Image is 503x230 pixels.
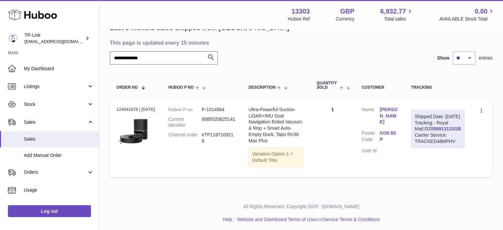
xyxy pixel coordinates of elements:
li: and [235,216,380,223]
div: Ultra-Powerful Suction LiDAR+IMU Dual Navigation Robot Vacuum & Mop + Smart Auto-Empty Dock, Tapo... [248,107,303,144]
span: [EMAIL_ADDRESS][DOMAIN_NAME] [24,39,97,44]
strong: 13303 [291,7,310,16]
td: 1 [310,100,355,177]
div: Carrier Service: TRACKED48MPHV [415,132,461,145]
span: Huboo P no [168,85,194,90]
div: Tracking - Royal Mail: [411,110,465,148]
div: Customer [362,85,398,90]
span: Usage [24,187,94,193]
span: Orders [24,169,87,175]
span: Stock [24,101,87,108]
span: Listings [24,83,87,90]
dd: 8885020625141 [202,116,235,129]
div: Shipped Date: [DATE] [415,114,461,120]
a: OZ098913132GB [424,126,461,131]
a: 6,932.77 Total sales [380,7,414,22]
a: Service Terms & Conditions [323,217,380,222]
img: internalAdmin-13303@internal.huboo.com [8,33,18,43]
a: Log out [8,205,91,217]
span: Sales [24,136,94,142]
a: Help [223,217,232,222]
dt: Channel order [168,132,202,144]
label: Show [437,55,449,61]
a: 0.00 AVAILABLE Stock Total [439,7,495,22]
a: IV30 8SP [380,130,398,143]
div: Tracking [411,85,465,90]
span: Description [248,85,275,90]
div: Currency [336,16,355,22]
a: Website and Dashboard Terms of Use [237,217,315,222]
dt: Postal Code [362,130,380,144]
dt: User Id [362,148,380,154]
strong: GBP [340,7,354,16]
span: Option 1 = Default Title; [252,151,293,163]
dt: Name [362,107,380,127]
span: Order No [116,85,138,90]
img: 01_large_20240808023803n.jpg [116,115,149,148]
span: Sales [24,119,87,125]
span: Total sales [384,16,413,22]
dt: Huboo P no [168,107,202,113]
div: TP-Link [24,32,84,45]
span: 6,932.77 [380,7,406,16]
span: My Dashboard [24,66,94,72]
div: Variation: [248,147,303,167]
span: AVAILABLE Stock Total [439,16,495,22]
dt: Current identifier [168,116,202,129]
h3: This page is updated every 15 minutes [110,39,491,46]
div: 124541678 | [DATE] [116,107,155,113]
span: Quantity Sold [316,81,338,90]
p: All Rights Reserved. Copyright 2025 - [DOMAIN_NAME] [105,204,498,210]
dd: #TP1187109218 [202,132,235,144]
div: Huboo Ref [288,16,310,22]
span: 0.00 [475,7,487,16]
dd: P-1014564 [202,107,235,113]
span: Add Manual Order [24,152,94,159]
a: [PERSON_NAME] [380,107,398,125]
span: entries [479,55,492,61]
